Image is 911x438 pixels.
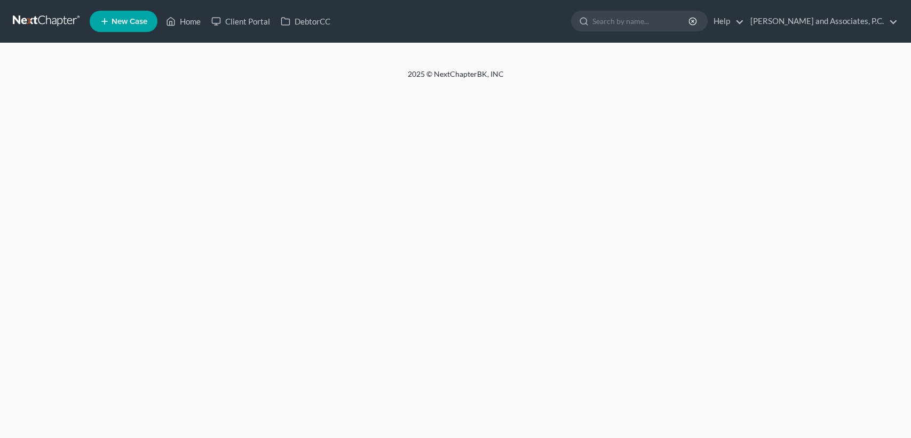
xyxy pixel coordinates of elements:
[592,11,690,31] input: Search by name...
[206,12,275,31] a: Client Portal
[152,69,760,88] div: 2025 © NextChapterBK, INC
[112,18,147,26] span: New Case
[745,12,898,31] a: [PERSON_NAME] and Associates, P.C.
[708,12,744,31] a: Help
[275,12,336,31] a: DebtorCC
[161,12,206,31] a: Home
